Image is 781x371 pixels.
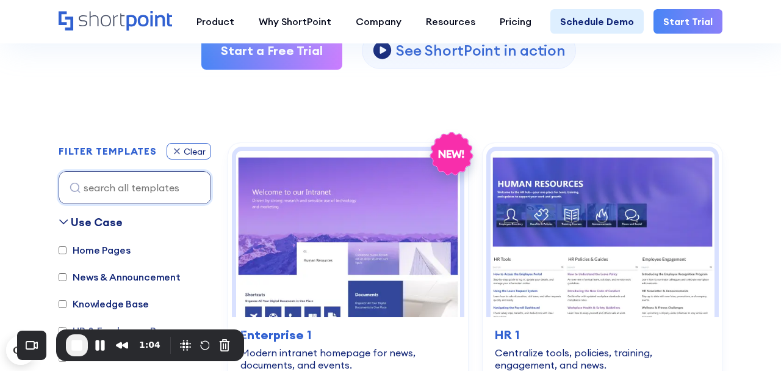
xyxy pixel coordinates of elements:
img: Enterprise 1 – SharePoint Homepage Design: Modern intranet homepage for news, documents, and events. [236,151,460,317]
div: Centralize tools, policies, training, engagement, and news. [495,347,710,371]
label: Home Pages [59,243,130,257]
button: Open CMP widget [6,336,35,365]
label: News & Announcement [59,270,181,284]
label: HR & Employees Resources [59,323,198,338]
div: Modern intranet homepage for news, documents, and events. [240,347,456,371]
div: Use Case [71,214,123,230]
a: Pricing [488,9,544,34]
p: See ShortPoint in action [396,41,565,60]
h3: HR 1 [495,326,710,344]
iframe: Chat Widget [720,312,781,371]
a: Home [59,11,172,32]
input: search all templates [59,171,211,204]
div: Why ShortPoint [259,14,331,29]
a: Start a Free Trial [201,32,342,70]
a: Schedule Demo [550,9,644,34]
div: Pricing [500,14,531,29]
div: Resources [426,14,475,29]
h3: Enterprise 1 [240,326,456,344]
a: Product [184,9,247,34]
input: HR & Employees Resources [59,327,67,335]
div: Product [196,14,234,29]
input: News & Announcement [59,273,67,281]
input: Home Pages [59,246,67,254]
a: Company [344,9,414,34]
label: Knowledge Base [59,296,149,311]
div: Clear [184,147,206,156]
a: open lightbox [362,32,575,69]
img: HR 1 – Human Resources Template: Centralize tools, policies, training, engagement, and news. [491,151,714,317]
input: Knowledge Base [59,300,67,308]
a: Start Trial [653,9,722,34]
div: Company [356,14,401,29]
a: Resources [414,9,488,34]
a: Why ShortPoint [247,9,344,34]
h2: FILTER TEMPLATES [59,146,157,157]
